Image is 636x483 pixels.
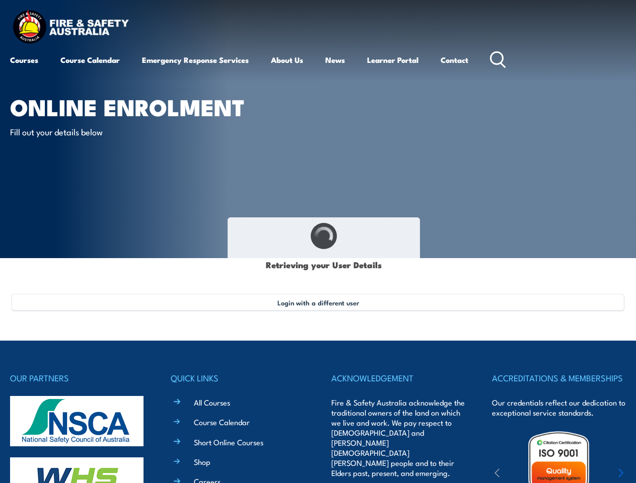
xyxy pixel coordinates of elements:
a: Shop [194,456,210,467]
p: Fill out your details below [10,126,194,137]
p: Fire & Safety Australia acknowledge the traditional owners of the land on which we live and work.... [331,397,465,478]
p: Our credentials reflect our dedication to exceptional service standards. [492,397,626,418]
h1: Retrieving your User Details [233,255,414,274]
a: Learner Portal [367,48,418,72]
a: All Courses [194,397,230,408]
h4: ACCREDITATIONS & MEMBERSHIPS [492,371,626,385]
h4: QUICK LINKS [171,371,305,385]
h4: OUR PARTNERS [10,371,144,385]
a: Courses [10,48,38,72]
a: About Us [271,48,303,72]
span: Login with a different user [277,298,359,306]
img: nsca-logo-footer [10,396,144,446]
h1: Online Enrolment [10,97,259,116]
a: Course Calendar [60,48,120,72]
a: Course Calendar [194,417,250,427]
a: Short Online Courses [194,437,263,447]
a: Contact [441,48,468,72]
h4: ACKNOWLEDGEMENT [331,371,465,385]
a: News [325,48,345,72]
a: Emergency Response Services [142,48,249,72]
